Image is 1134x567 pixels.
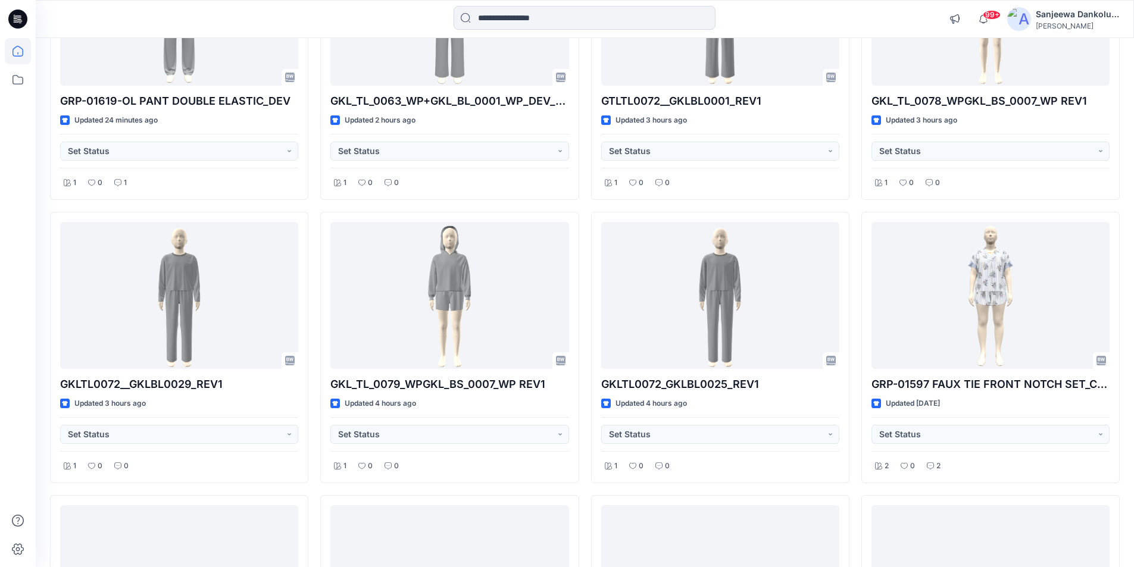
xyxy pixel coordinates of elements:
[74,114,158,127] p: Updated 24 minutes ago
[665,460,670,472] p: 0
[98,460,102,472] p: 0
[871,93,1110,109] p: GKL_TL_0078_WPGKL_BS_0007_WP REV1
[639,177,643,189] p: 0
[60,222,298,369] a: GKLTL0072__GKLBL0029_REV1
[909,177,914,189] p: 0
[601,222,839,369] a: GKLTL0072_GKLBL0025_REV1
[124,177,127,189] p: 1
[885,177,888,189] p: 1
[601,93,839,109] p: GTLTL0072__GKLBL0001_REV1
[368,460,373,472] p: 0
[616,114,687,127] p: Updated 3 hours ago
[330,376,568,393] p: GKL_TL_0079_WPGKL_BS_0007_WP REV1
[639,460,643,472] p: 0
[601,376,839,393] p: GKLTL0072_GKLBL0025_REV1
[614,177,617,189] p: 1
[73,177,76,189] p: 1
[910,460,915,472] p: 0
[614,460,617,472] p: 1
[98,177,102,189] p: 0
[60,376,298,393] p: GKLTL0072__GKLBL0029_REV1
[330,222,568,369] a: GKL_TL_0079_WPGKL_BS_0007_WP REV1
[936,460,941,472] p: 2
[343,460,346,472] p: 1
[885,460,889,472] p: 2
[368,177,373,189] p: 0
[394,177,399,189] p: 0
[74,397,146,410] p: Updated 3 hours ago
[871,222,1110,369] a: GRP-01597 FAUX TIE FRONT NOTCH SET_COLORWAY_REV5
[60,93,298,109] p: GRP-01619-OL PANT DOUBLE ELASTIC_DEV
[330,93,568,109] p: GKL_TL_0063_WP+GKL_BL_0001_WP_DEV_REV1
[886,114,957,127] p: Updated 3 hours ago
[124,460,129,472] p: 0
[886,397,940,410] p: Updated [DATE]
[983,10,1001,20] span: 99+
[73,460,76,472] p: 1
[935,177,940,189] p: 0
[871,376,1110,393] p: GRP-01597 FAUX TIE FRONT NOTCH SET_COLORWAY_REV5
[345,397,416,410] p: Updated 4 hours ago
[1036,7,1119,21] div: Sanjeewa Dankoluwage
[343,177,346,189] p: 1
[665,177,670,189] p: 0
[1007,7,1031,31] img: avatar
[394,460,399,472] p: 0
[616,397,687,410] p: Updated 4 hours ago
[1036,21,1119,30] div: [PERSON_NAME]
[345,114,416,127] p: Updated 2 hours ago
